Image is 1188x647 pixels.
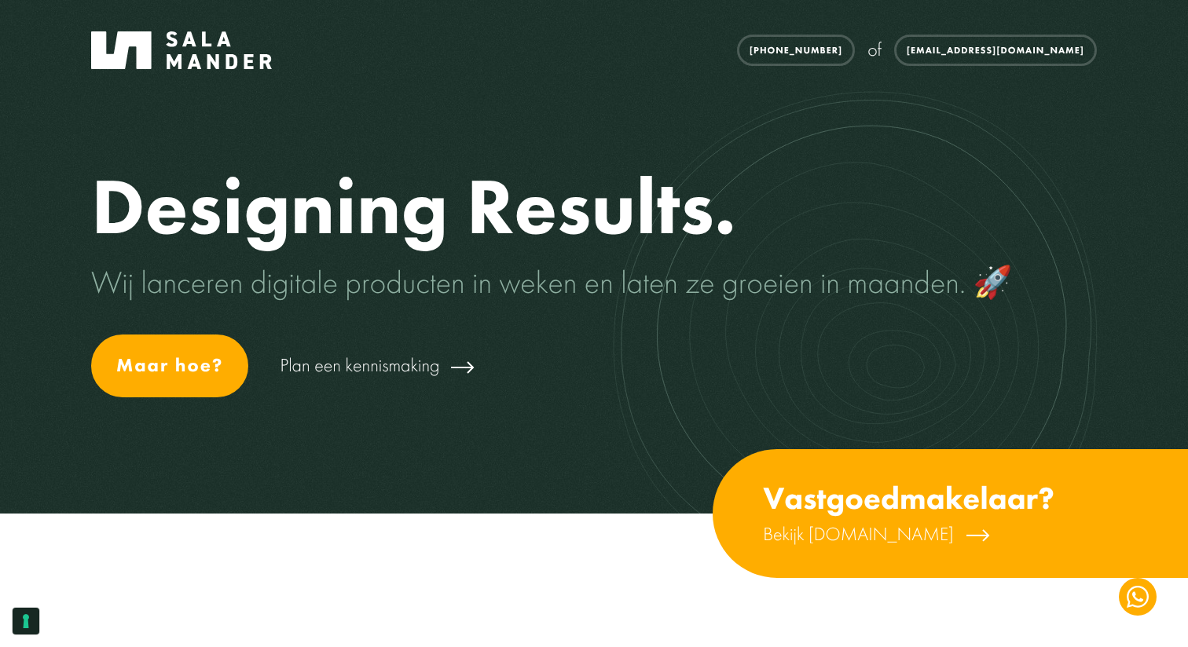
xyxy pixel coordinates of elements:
[1127,586,1149,608] img: WhatsApp
[763,522,954,546] span: Bekijk [DOMAIN_NAME]
[91,262,1097,303] p: Wij lanceren digitale producten in weken en laten ze groeien in maanden. 🚀
[737,35,855,66] a: [PHONE_NUMBER]
[280,345,477,386] a: Plan een kennismaking
[894,35,1097,66] a: [EMAIL_ADDRESS][DOMAIN_NAME]
[13,608,39,634] button: Uw voorkeuren voor toestemming voor trackingtechnologieën
[867,38,882,62] span: of
[763,481,1054,516] h3: Vastgoedmakelaar?
[91,163,1097,250] h1: Designing Results.
[713,449,1188,578] a: Vastgoedmakelaar? Bekijk [DOMAIN_NAME]
[91,31,272,69] img: Salamander
[91,334,248,397] a: Maar hoe?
